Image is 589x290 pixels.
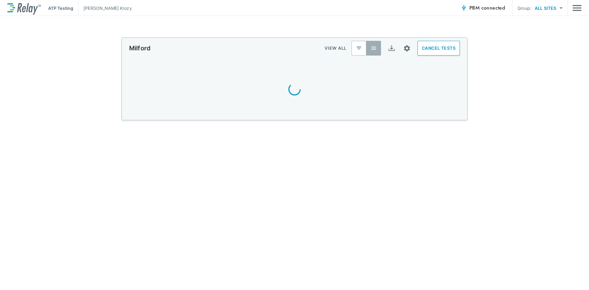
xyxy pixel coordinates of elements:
button: CANCEL TESTS [418,41,460,56]
span: PBM [469,4,505,12]
img: Export Icon [388,44,395,52]
img: Connected Icon [461,5,467,11]
button: Site setup [399,40,415,56]
iframe: Resource center [526,272,583,285]
button: Main menu [572,2,582,14]
p: Milford [129,44,151,52]
p: [PERSON_NAME] Krozy [83,5,132,11]
button: Export [384,41,399,56]
button: PBM connected [458,2,507,14]
img: Latest [356,45,362,51]
p: VIEW ALL [325,44,347,52]
p: ATP Testing [48,5,73,11]
span: connected [481,4,505,11]
img: View All [371,45,377,51]
img: Settings Icon [403,44,411,52]
img: LuminUltra Relay [7,2,41,15]
p: Group: [518,5,531,11]
img: Drawer Icon [572,2,582,14]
